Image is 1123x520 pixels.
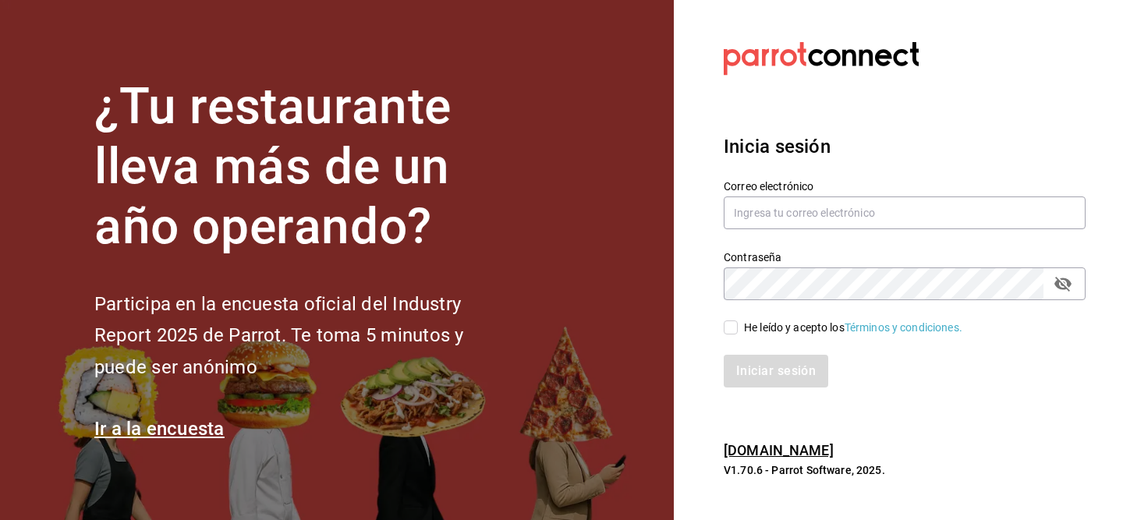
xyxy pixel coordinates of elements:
[845,321,962,334] a: Términos y condiciones.
[724,133,1086,161] h3: Inicia sesión
[94,288,515,384] h2: Participa en la encuesta oficial del Industry Report 2025 de Parrot. Te toma 5 minutos y puede se...
[94,77,515,256] h1: ¿Tu restaurante lleva más de un año operando?
[724,442,834,458] a: [DOMAIN_NAME]
[1050,271,1076,297] button: passwordField
[94,418,225,440] a: Ir a la encuesta
[744,320,962,336] div: He leído y acepto los
[724,196,1086,229] input: Ingresa tu correo electrónico
[724,252,1086,263] label: Contraseña
[724,181,1086,192] label: Correo electrónico
[724,462,1086,478] p: V1.70.6 - Parrot Software, 2025.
